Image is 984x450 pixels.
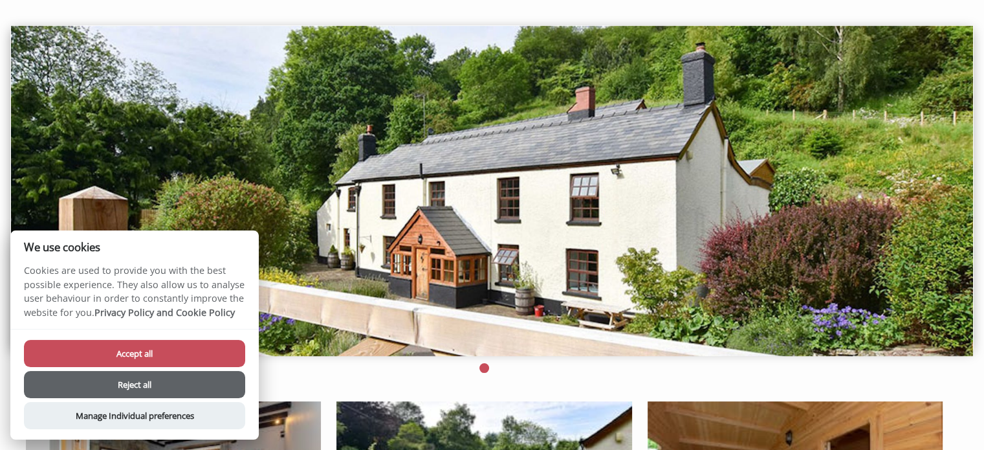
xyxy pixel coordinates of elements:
[10,264,259,329] p: Cookies are used to provide you with the best possible experience. They also allow us to analyse ...
[24,340,245,367] button: Accept all
[24,371,245,398] button: Reject all
[94,306,235,319] a: Privacy Policy and Cookie Policy
[24,402,245,429] button: Manage Individual preferences
[10,241,259,253] h2: We use cookies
